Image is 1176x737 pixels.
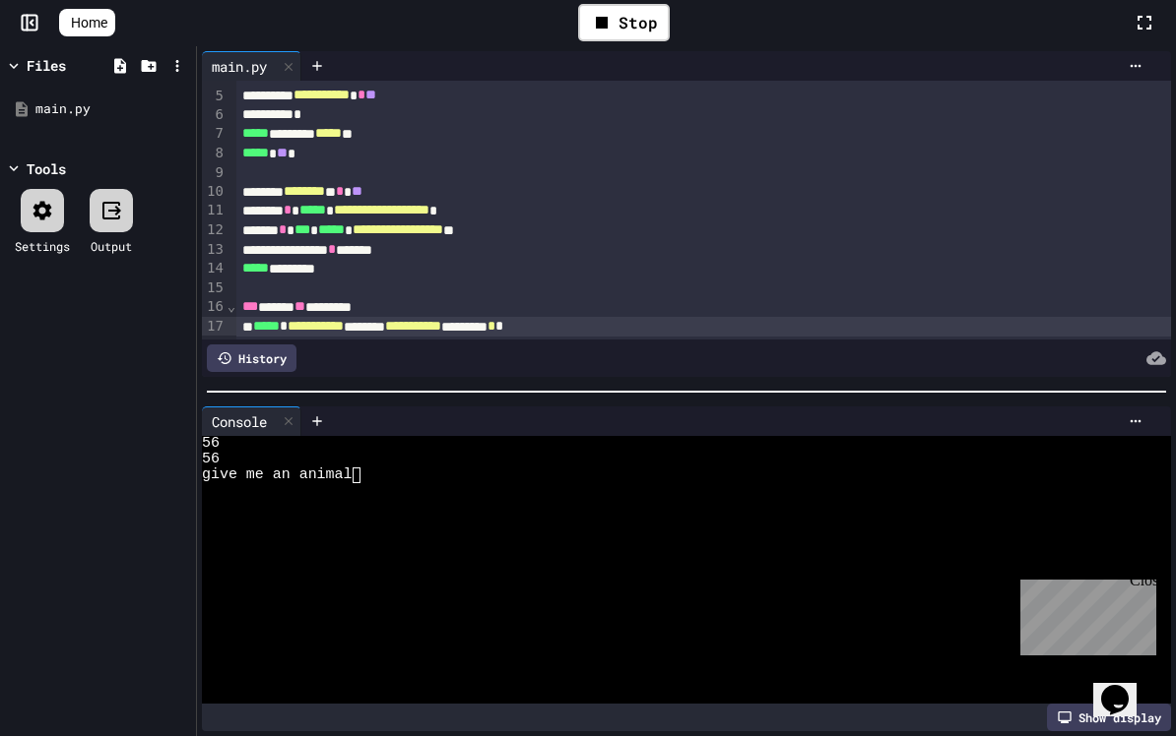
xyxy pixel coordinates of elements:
[202,279,227,298] div: 15
[202,52,301,82] div: main.py
[202,202,227,221] div: 11
[202,241,227,261] div: 13
[91,238,132,256] div: Output
[202,106,227,125] div: 6
[202,88,227,107] div: 5
[578,5,670,42] div: Stop
[202,468,353,484] span: give me an animal
[207,345,296,373] div: History
[8,8,136,125] div: Chat with us now!Close
[202,337,227,355] div: 18
[202,437,220,453] span: 56
[202,183,227,203] div: 10
[202,318,227,338] div: 17
[1093,658,1156,717] iframe: chat widget
[35,100,189,120] div: main.py
[202,57,277,78] div: main.py
[202,298,227,318] div: 16
[27,159,66,180] div: Tools
[202,407,301,437] div: Console
[71,14,107,33] span: Home
[15,238,70,256] div: Settings
[202,145,227,164] div: 8
[1013,573,1156,656] iframe: chat widget
[202,412,277,433] div: Console
[27,56,66,77] div: Files
[1047,705,1171,732] div: Show display
[227,299,236,315] span: Fold line
[202,221,227,241] div: 12
[202,453,220,468] span: 56
[202,164,227,183] div: 9
[59,10,115,37] a: Home
[202,125,227,145] div: 7
[202,260,227,279] div: 14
